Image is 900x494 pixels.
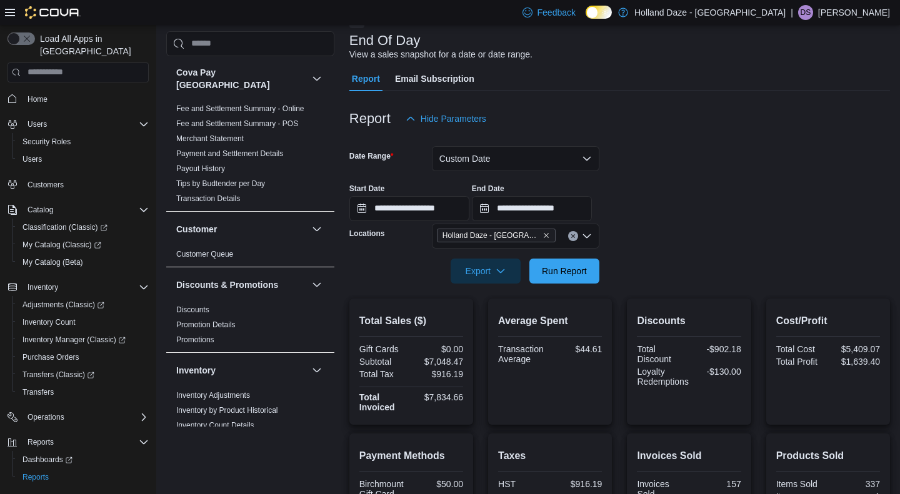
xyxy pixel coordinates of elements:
button: Customer [309,222,324,237]
p: Holland Daze - [GEOGRAPHIC_DATA] [634,5,786,20]
h2: Cost/Profit [776,314,880,329]
a: Users [17,152,47,167]
h3: Report [349,111,391,126]
input: Press the down key to open a popover containing a calendar. [472,196,592,221]
input: Press the down key to open a popover containing a calendar. [349,196,469,221]
button: Customers [2,175,154,194]
span: Operations [22,410,149,425]
span: Inventory Count Details [176,420,254,430]
span: Export [458,259,513,284]
span: Catalog [22,202,149,217]
span: Reports [27,437,54,447]
button: Clear input [568,231,578,241]
h3: Discounts & Promotions [176,279,278,291]
h2: Taxes [498,448,602,463]
span: Reports [22,435,149,450]
div: Customer [166,247,334,267]
button: Operations [2,408,154,426]
div: Cova Pay [GEOGRAPHIC_DATA] [166,101,334,211]
span: Inventory Count [17,315,149,330]
span: Email Subscription [395,66,474,91]
span: Tips by Budtender per Day [176,179,265,189]
span: DS [801,5,811,20]
button: Reports [2,433,154,451]
a: My Catalog (Beta) [17,255,88,270]
span: Inventory [27,282,58,292]
div: Items Sold [776,479,826,489]
h3: Cova Pay [GEOGRAPHIC_DATA] [176,66,307,91]
label: Date Range [349,151,394,161]
h2: Invoices Sold [637,448,741,463]
div: $7,048.47 [414,357,463,367]
div: $7,834.66 [414,392,463,402]
a: Inventory Count [17,315,81,330]
span: Home [22,91,149,107]
div: $0.00 [414,344,463,354]
img: Cova [25,6,81,19]
span: Payment and Settlement Details [176,149,283,159]
span: Run Report [542,265,587,277]
a: Adjustments (Classic) [17,297,109,312]
button: Users [22,117,52,132]
button: Customer [176,223,307,235]
button: Inventory [309,363,324,378]
a: Inventory Manager (Classic) [12,331,154,348]
span: Feedback [537,6,576,19]
span: Purchase Orders [17,350,149,365]
button: Export [451,259,521,284]
input: Dark Mode [586,6,612,19]
button: Transfers [12,383,154,401]
div: 157 [692,479,741,489]
span: Promotion Details [176,320,236,330]
a: Home [22,92,52,107]
div: Discounts & Promotions [166,302,334,352]
span: Security Roles [17,134,149,149]
button: Run Report [529,259,599,284]
div: Total Cost [776,344,826,354]
span: Users [22,154,42,164]
a: Payout History [176,164,225,173]
span: Inventory Adjustments [176,390,250,400]
span: My Catalog (Beta) [17,255,149,270]
a: Inventory by Product Historical [176,406,278,415]
button: Hide Parameters [401,106,491,131]
a: Transaction Details [176,194,240,203]
a: Tips by Budtender per Day [176,179,265,188]
span: Inventory Manager (Classic) [17,332,149,347]
span: Discounts [176,305,209,315]
p: | [791,5,793,20]
span: Catalog [27,205,53,215]
button: Inventory [2,279,154,296]
span: My Catalog (Classic) [22,240,101,250]
span: Purchase Orders [22,352,79,362]
button: Inventory [176,364,307,377]
a: Inventory Manager (Classic) [17,332,131,347]
button: Catalog [2,201,154,219]
a: Customer Queue [176,250,233,259]
label: Start Date [349,184,385,194]
label: Locations [349,229,385,239]
button: Discounts & Promotions [309,277,324,292]
span: Hide Parameters [421,112,486,125]
span: Customers [22,177,149,192]
a: Payment and Settlement Details [176,149,283,158]
span: Transfers [17,385,149,400]
h3: End Of Day [349,33,421,48]
a: Transfers (Classic) [12,366,154,383]
span: Classification (Classic) [22,222,107,232]
h2: Total Sales ($) [359,314,463,329]
span: Promotions [176,335,214,345]
a: Classification (Classic) [12,219,154,236]
div: Transaction Average [498,344,547,364]
button: Remove Holland Daze - Orangeville from selection in this group [542,232,550,239]
button: Reports [22,435,59,450]
div: 337 [831,479,880,489]
a: Purchase Orders [17,350,84,365]
span: Users [17,152,149,167]
a: Transfers (Classic) [17,367,99,382]
a: Inventory Count Details [176,421,254,430]
a: Security Roles [17,134,76,149]
span: Payout History [176,164,225,174]
span: Merchant Statement [176,134,244,144]
div: -$902.18 [692,344,741,354]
